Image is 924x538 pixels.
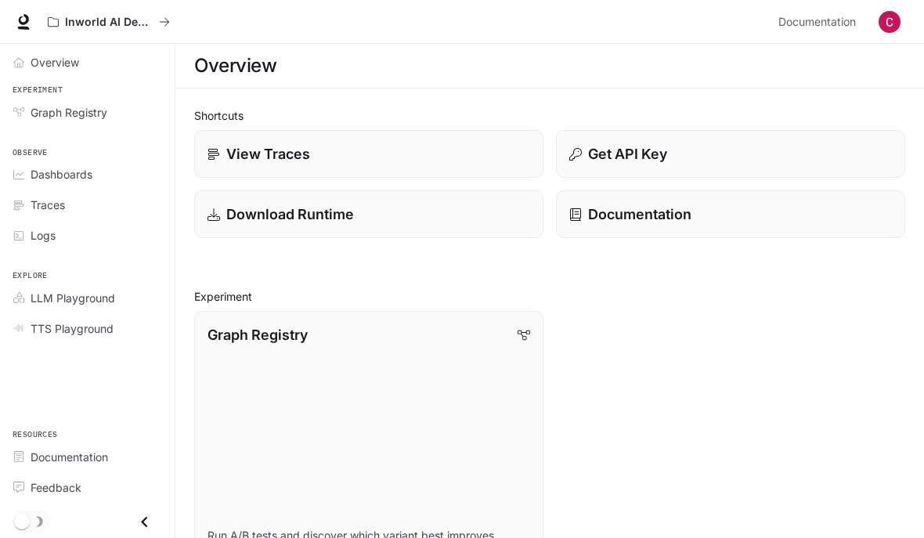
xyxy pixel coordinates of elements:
[778,13,856,32] span: Documentation
[194,107,905,124] h2: Shortcuts
[127,506,162,538] button: Close drawer
[6,443,168,471] a: Documentation
[31,166,92,182] span: Dashboards
[226,143,310,164] p: View Traces
[14,512,30,529] span: Dark mode toggle
[556,130,905,178] button: Get API Key
[194,130,543,178] a: View Traces
[879,11,901,33] img: User avatar
[31,54,79,70] span: Overview
[6,222,168,249] a: Logs
[6,49,168,76] a: Overview
[65,16,153,29] p: Inworld AI Demos
[31,104,107,121] span: Graph Registry
[6,191,168,218] a: Traces
[41,6,177,38] button: All workspaces
[6,315,168,342] a: TTS Playground
[31,479,81,496] span: Feedback
[31,227,56,244] span: Logs
[31,290,115,306] span: LLM Playground
[588,143,667,164] p: Get API Key
[31,197,65,213] span: Traces
[6,474,168,501] a: Feedback
[194,50,276,81] h1: Overview
[208,324,308,345] p: Graph Registry
[772,6,868,38] a: Documentation
[6,99,168,126] a: Graph Registry
[194,288,905,305] h2: Experiment
[556,190,905,238] a: Documentation
[6,284,168,312] a: LLM Playground
[31,320,114,337] span: TTS Playground
[226,204,354,225] p: Download Runtime
[874,6,905,38] button: User avatar
[31,449,108,465] span: Documentation
[194,190,543,238] a: Download Runtime
[588,204,691,225] p: Documentation
[6,161,168,188] a: Dashboards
